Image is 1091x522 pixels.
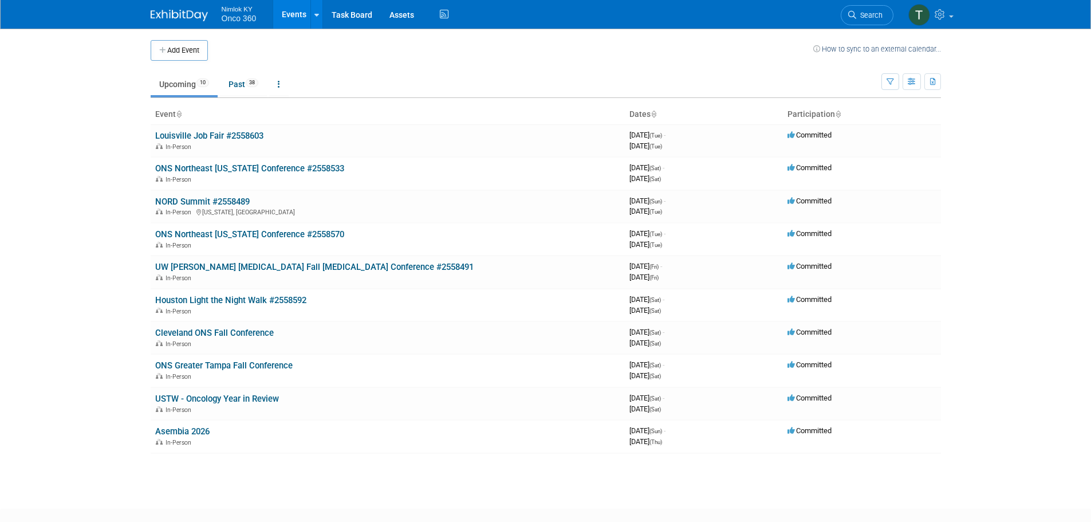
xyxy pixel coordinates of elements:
span: - [664,426,665,435]
span: [DATE] [629,437,662,446]
img: ExhibitDay [151,10,208,21]
span: (Sat) [649,373,661,379]
th: Dates [625,105,783,124]
span: (Tue) [649,143,662,150]
span: Search [856,11,883,19]
span: In-Person [166,308,195,315]
span: (Tue) [649,132,662,139]
span: [DATE] [629,394,664,402]
span: Committed [787,131,832,139]
span: Committed [787,163,832,172]
a: Sort by Start Date [651,109,656,119]
span: - [664,131,665,139]
span: (Sat) [649,165,661,171]
img: In-Person Event [156,143,163,149]
span: Nimlok KY [222,2,257,14]
a: Louisville Job Fair #2558603 [155,131,263,141]
img: Tim Bugaile [908,4,930,26]
span: (Sun) [649,428,662,434]
span: In-Person [166,439,195,446]
span: [DATE] [629,371,661,380]
span: (Sun) [649,198,662,205]
span: Committed [787,426,832,435]
span: [DATE] [629,142,662,150]
span: (Sat) [649,395,661,402]
a: Past38 [220,73,267,95]
span: (Sat) [649,340,661,347]
span: [DATE] [629,273,659,281]
span: [DATE] [629,339,661,347]
th: Participation [783,105,941,124]
span: In-Person [166,209,195,216]
span: In-Person [166,274,195,282]
span: - [663,295,664,304]
a: Houston Light the Night Walk #2558592 [155,295,306,305]
span: [DATE] [629,262,662,270]
span: [DATE] [629,131,665,139]
span: [DATE] [629,360,664,369]
span: - [663,328,664,336]
span: [DATE] [629,328,664,336]
span: Committed [787,394,832,402]
span: Onco 360 [222,14,257,23]
span: - [663,394,664,402]
span: (Sat) [649,406,661,413]
span: [DATE] [629,405,661,413]
span: - [664,229,665,238]
img: In-Person Event [156,209,163,214]
a: ONS Northeast [US_STATE] Conference #2558570 [155,229,344,240]
a: Cleveland ONS Fall Conference [155,328,274,338]
a: USTW - Oncology Year in Review [155,394,279,404]
span: (Sat) [649,308,661,314]
a: Sort by Event Name [176,109,182,119]
span: - [664,197,665,205]
button: Add Event [151,40,208,61]
img: In-Person Event [156,439,163,445]
span: (Sat) [649,362,661,368]
span: [DATE] [629,426,665,435]
span: [DATE] [629,207,662,215]
span: (Sat) [649,329,661,336]
span: (Sat) [649,297,661,303]
span: Committed [787,360,832,369]
img: In-Person Event [156,242,163,248]
a: NORD Summit #2558489 [155,197,250,207]
span: (Tue) [649,231,662,237]
a: Search [841,5,893,25]
span: [DATE] [629,163,664,172]
span: [DATE] [629,240,662,249]
span: In-Person [166,340,195,348]
span: Committed [787,197,832,205]
span: 38 [246,79,258,87]
a: Sort by Participation Type [835,109,841,119]
span: Committed [787,229,832,238]
span: [DATE] [629,306,661,315]
a: How to sync to an external calendar... [813,45,941,53]
span: 10 [196,79,209,87]
span: [DATE] [629,174,661,183]
img: In-Person Event [156,274,163,280]
a: ONS Greater Tampa Fall Conference [155,360,293,371]
span: Committed [787,328,832,336]
span: Committed [787,295,832,304]
span: - [663,163,664,172]
span: In-Person [166,242,195,249]
a: Upcoming10 [151,73,218,95]
span: Committed [787,262,832,270]
img: In-Person Event [156,406,163,412]
span: In-Person [166,406,195,414]
span: (Fri) [649,274,659,281]
span: - [660,262,662,270]
img: In-Person Event [156,308,163,313]
a: UW [PERSON_NAME] [MEDICAL_DATA] Fall [MEDICAL_DATA] Conference #2558491 [155,262,474,272]
div: [US_STATE], [GEOGRAPHIC_DATA] [155,207,620,216]
span: - [663,360,664,369]
span: [DATE] [629,229,665,238]
span: [DATE] [629,295,664,304]
a: ONS Northeast [US_STATE] Conference #2558533 [155,163,344,174]
span: (Sat) [649,176,661,182]
span: (Thu) [649,439,662,445]
span: In-Person [166,176,195,183]
img: In-Person Event [156,373,163,379]
span: [DATE] [629,197,665,205]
